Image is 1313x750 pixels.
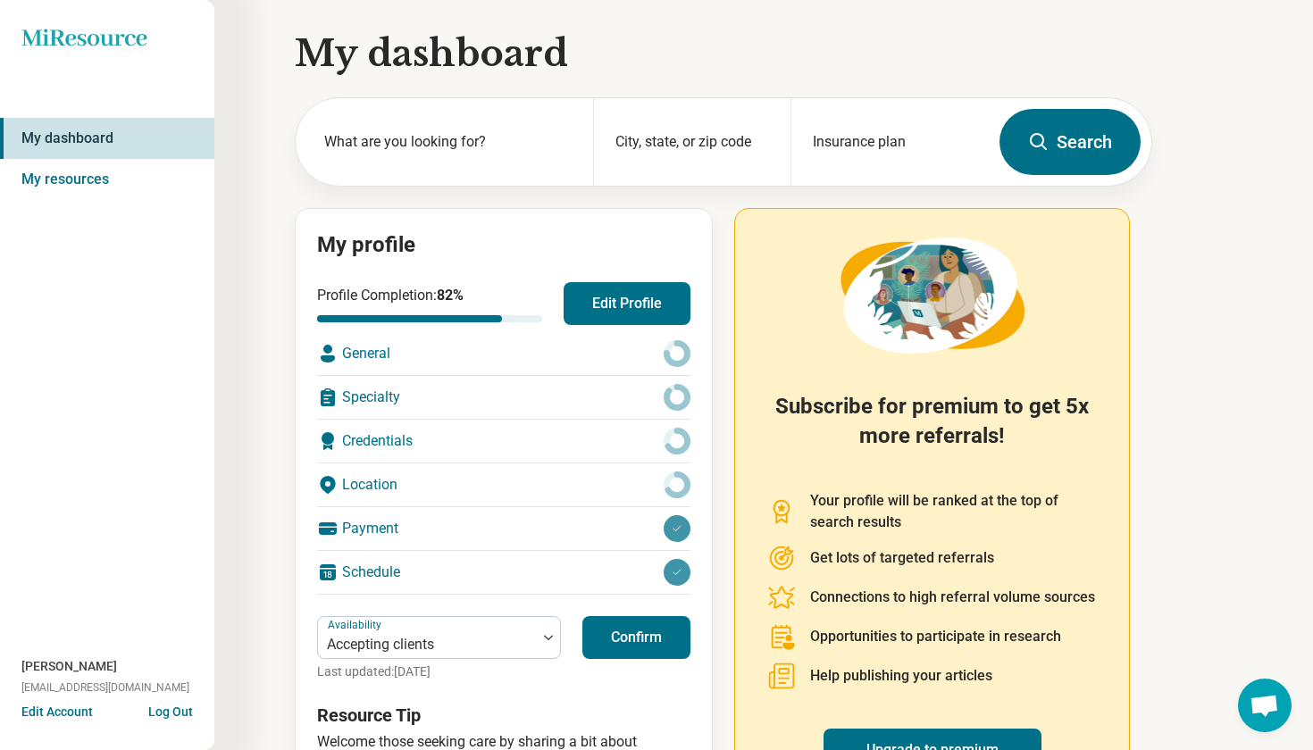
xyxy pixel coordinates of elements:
button: Search [999,109,1141,175]
div: Schedule [317,551,690,594]
span: [EMAIL_ADDRESS][DOMAIN_NAME] [21,679,189,696]
p: Your profile will be ranked at the top of search results [810,490,1097,533]
label: Availability [328,619,385,631]
button: Edit Profile [564,282,690,325]
div: Specialty [317,376,690,419]
h2: My profile [317,230,690,261]
h2: Subscribe for premium to get 5x more referrals! [767,392,1097,469]
div: General [317,332,690,375]
div: Payment [317,507,690,550]
button: Confirm [582,616,690,659]
a: Open chat [1238,679,1292,732]
p: Last updated: [DATE] [317,662,561,681]
span: 82 % [437,287,464,304]
div: Credentials [317,420,690,462]
span: [PERSON_NAME] [21,657,117,676]
div: Location [317,463,690,506]
h1: My dashboard [295,29,1152,79]
button: Log Out [148,703,193,717]
p: Get lots of targeted referrals [810,547,994,569]
p: Opportunities to participate in research [810,626,1061,647]
label: What are you looking for? [324,131,572,153]
h3: Resource Tip [317,703,690,728]
button: Edit Account [21,703,93,721]
p: Help publishing your articles [810,665,992,687]
p: Connections to high referral volume sources [810,587,1095,608]
div: Profile Completion: [317,285,542,322]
